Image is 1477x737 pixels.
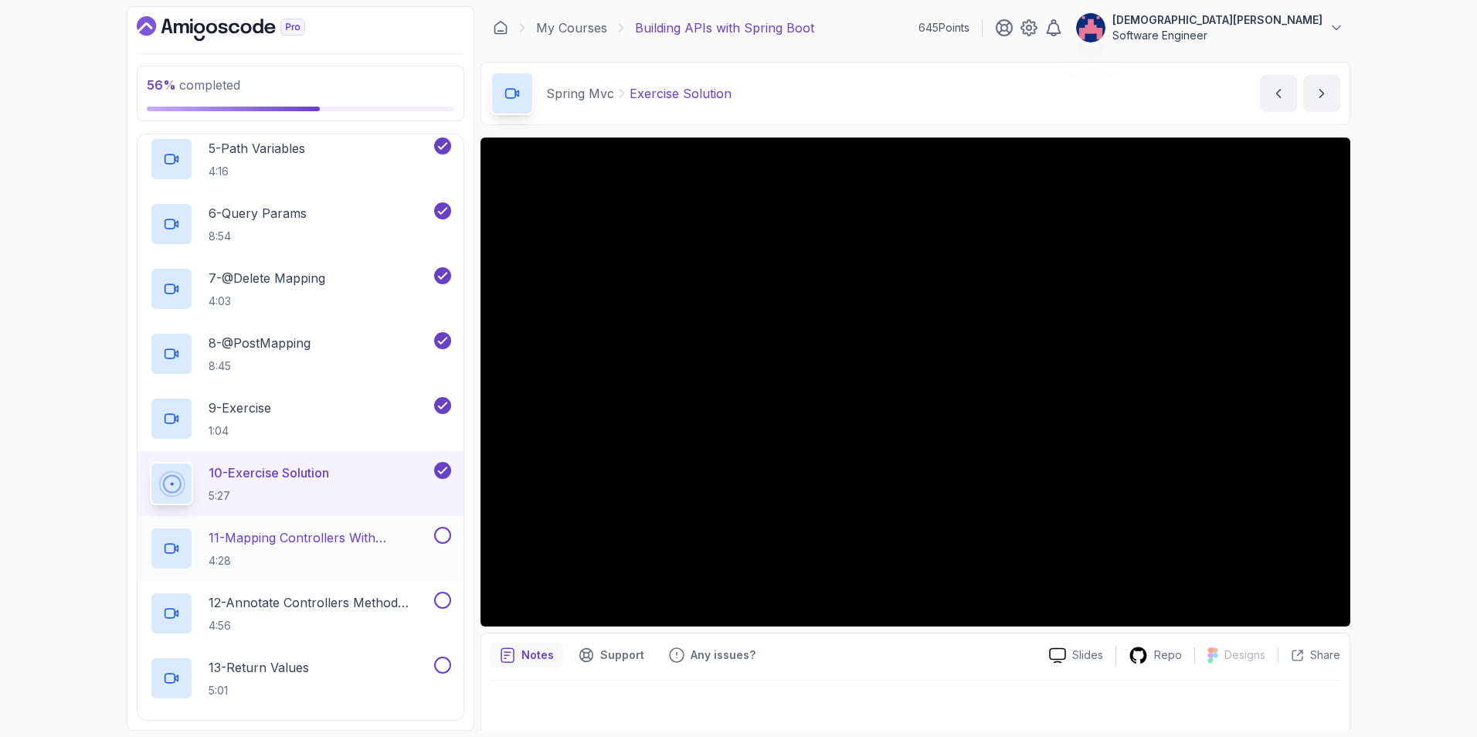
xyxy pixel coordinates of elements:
button: 7-@Delete Mapping4:03 [150,267,451,311]
p: 8 - @PostMapping [209,334,311,352]
p: 10 - Exercise Solution [209,464,329,482]
button: 6-Query Params8:54 [150,202,451,246]
iframe: 10 - Exercise Solution [480,138,1350,627]
p: 11 - Mapping Controllers With @Requestmapping [209,528,431,547]
p: Any issues? [691,647,755,663]
a: My Courses [536,19,607,37]
p: 1:04 [209,423,271,439]
p: [DEMOGRAPHIC_DATA][PERSON_NAME] [1112,12,1323,28]
p: Slides [1072,647,1103,663]
p: 645 Points [918,20,969,36]
p: Repo [1154,647,1182,663]
p: Support [600,647,644,663]
p: Building APIs with Spring Boot [635,19,814,37]
button: next content [1303,75,1340,112]
p: Share [1310,647,1340,663]
p: 4:56 [209,618,431,633]
button: previous content [1260,75,1297,112]
p: 9 - Exercise [209,399,271,417]
p: Notes [521,647,554,663]
a: Dashboard [493,20,508,36]
button: 9-Exercise1:04 [150,397,451,440]
button: 10-Exercise Solution5:27 [150,462,451,505]
p: Designs [1224,647,1265,663]
button: user profile image[DEMOGRAPHIC_DATA][PERSON_NAME]Software Engineer [1075,12,1344,43]
p: 7 - @Delete Mapping [209,269,325,287]
button: 11-Mapping Controllers With @Requestmapping4:28 [150,527,451,570]
img: user profile image [1076,13,1105,42]
span: 56 % [147,77,176,93]
p: Exercise Solution [630,84,732,103]
p: Spring Mvc [546,84,614,103]
p: 4:16 [209,164,305,179]
button: Share [1278,647,1340,663]
button: 12-Annotate Controllers Method Arguments4:56 [150,592,451,635]
button: 8-@PostMapping8:45 [150,332,451,375]
a: Repo [1116,646,1194,665]
p: Software Engineer [1112,28,1323,43]
a: Slides [1037,647,1115,664]
p: 4:28 [209,553,431,569]
button: Feedback button [660,643,765,667]
button: notes button [491,643,563,667]
p: 5:27 [209,488,329,504]
p: 13 - Return Values [209,658,309,677]
p: 8:45 [209,358,311,374]
p: 8:54 [209,229,307,244]
button: Support button [569,643,654,667]
span: completed [147,77,240,93]
p: 6 - Query Params [209,204,307,222]
p: 5 - Path Variables [209,139,305,158]
p: 12 - Annotate Controllers Method Arguments [209,593,431,612]
button: 5-Path Variables4:16 [150,138,451,181]
a: Dashboard [137,16,341,41]
p: 4:03 [209,294,325,309]
button: 13-Return Values5:01 [150,657,451,700]
p: 5:01 [209,683,309,698]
